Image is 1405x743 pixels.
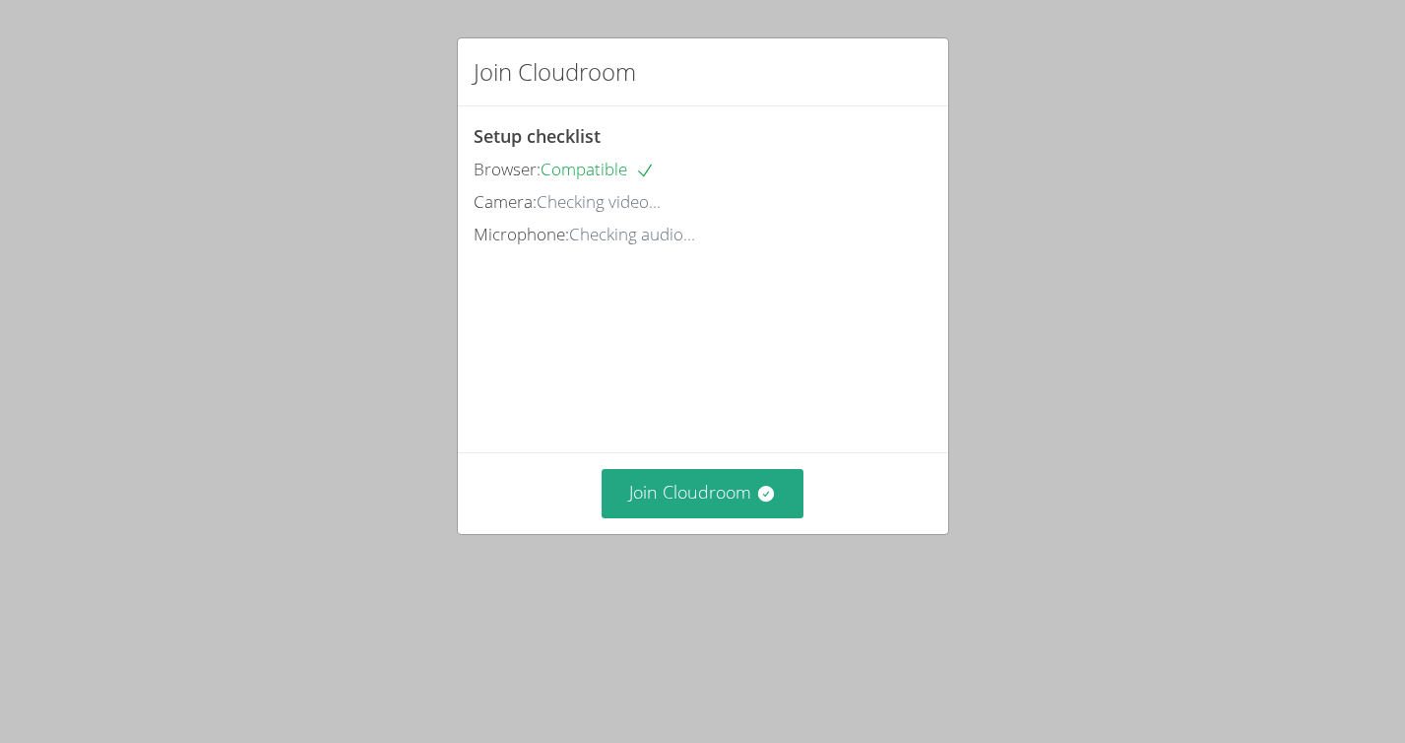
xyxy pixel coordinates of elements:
[474,223,569,245] span: Microphone:
[474,158,541,180] span: Browser:
[602,469,803,517] button: Join Cloudroom
[474,124,601,148] span: Setup checklist
[541,158,655,180] span: Compatible
[537,190,661,213] span: Checking video...
[569,223,695,245] span: Checking audio...
[474,190,537,213] span: Camera:
[474,54,636,90] h2: Join Cloudroom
